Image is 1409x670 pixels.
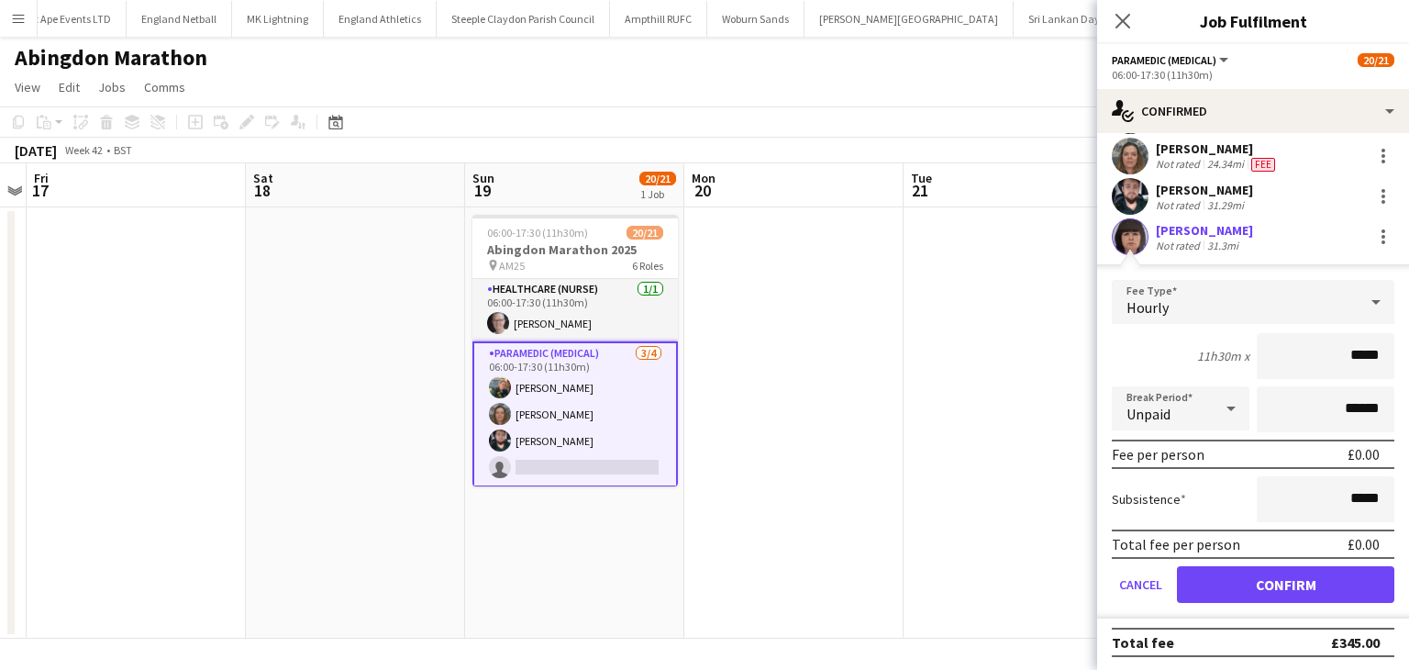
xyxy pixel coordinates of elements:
div: Confirmed [1097,89,1409,133]
span: Sat [253,170,273,186]
span: Fee [1251,158,1275,172]
div: Not rated [1156,157,1204,172]
div: Fee per person [1112,445,1204,463]
div: Not rated [1156,239,1204,252]
div: [PERSON_NAME] [1156,140,1279,157]
span: Week 42 [61,143,106,157]
span: 20 [689,180,716,201]
span: Hourly [1126,298,1169,317]
button: Confirm [1177,566,1394,603]
button: Paramedic (Medical) [1112,53,1231,67]
a: Comms [137,75,193,99]
div: £345.00 [1331,633,1380,652]
label: Subsistence [1112,491,1186,508]
div: BST [114,143,132,157]
span: 20/21 [627,226,663,240]
a: View [7,75,48,99]
span: View [15,79,40,95]
span: 19 [470,180,494,201]
span: Tue [911,170,932,186]
app-job-card: 06:00-17:30 (11h30m)20/21Abingdon Marathon 2025 AM256 Roles[PERSON_NAME][PERSON_NAME]Healthcare (... [472,215,678,486]
button: MK Lightning [232,1,324,37]
button: Cancel [1112,566,1170,603]
button: Sri Lankan Day [1014,1,1115,37]
span: 20/21 [1358,53,1394,67]
span: 06:00-17:30 (11h30m) [487,226,588,240]
div: 31.3mi [1204,239,1242,252]
div: 1 Job [640,187,675,201]
div: [DATE] [15,141,57,160]
div: 11h30m x [1197,348,1249,364]
h3: Job Fulfilment [1097,9,1409,33]
span: 17 [31,180,49,201]
button: Woburn Sands [707,1,804,37]
div: Total fee [1112,633,1174,652]
div: [PERSON_NAME] [1156,222,1253,239]
div: 31.29mi [1204,198,1248,212]
h3: Abingdon Marathon 2025 [472,241,678,258]
app-card-role: Healthcare (Nurse)1/106:00-17:30 (11h30m)[PERSON_NAME] [472,279,678,341]
button: [PERSON_NAME][GEOGRAPHIC_DATA] [804,1,1014,37]
span: Comms [144,79,185,95]
span: Jobs [98,79,126,95]
div: £0.00 [1348,535,1380,553]
div: Total fee per person [1112,535,1240,553]
button: England Netball [127,1,232,37]
div: Crew has different fees then in role [1248,157,1279,172]
span: Unpaid [1126,405,1170,423]
span: 18 [250,180,273,201]
div: 24.34mi [1204,157,1248,172]
button: England Athletics [324,1,437,37]
div: [PERSON_NAME] [1156,182,1253,198]
span: 6 Roles [632,259,663,273]
app-card-role: Paramedic (Medical)3/406:00-17:30 (11h30m)[PERSON_NAME][PERSON_NAME][PERSON_NAME] [472,341,678,487]
span: Paramedic (Medical) [1112,53,1216,67]
button: Ampthill RUFC [610,1,707,37]
span: Edit [59,79,80,95]
span: 21 [908,180,932,201]
div: £0.00 [1348,445,1380,463]
span: AM25 [499,259,525,273]
button: Steeple Claydon Parish Council [437,1,610,37]
span: Sun [472,170,494,186]
h1: Abingdon Marathon [15,44,207,72]
span: Mon [692,170,716,186]
span: 20/21 [639,172,676,185]
a: Jobs [91,75,133,99]
span: Fri [34,170,49,186]
div: 06:00-17:30 (11h30m) [1112,68,1394,82]
div: Not rated [1156,198,1204,212]
a: Edit [51,75,87,99]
